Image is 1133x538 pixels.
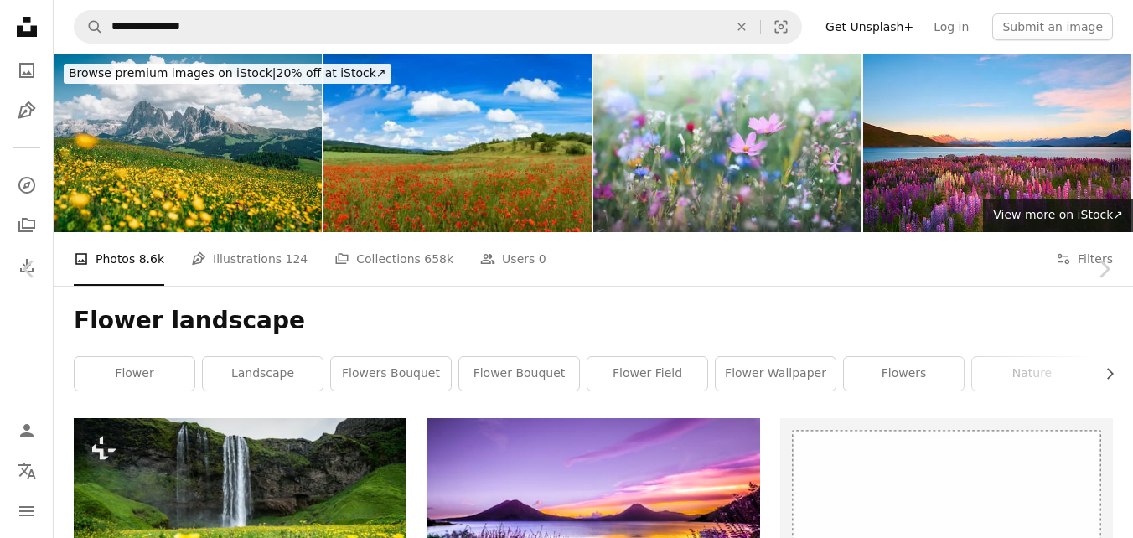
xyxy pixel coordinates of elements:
a: Explore [10,168,44,202]
button: Visual search [761,11,801,43]
button: Language [10,454,44,488]
a: Illustrations 124 [191,232,308,286]
img: Alpe di Siusi with Sassolungo, Langkofel mountain group in Dolomites, Italy [54,54,322,232]
a: flower [75,357,194,391]
a: Next [1074,189,1133,349]
button: Menu [10,494,44,528]
span: 20% off at iStock ↗ [69,66,386,80]
button: Clear [723,11,760,43]
a: landscape [203,357,323,391]
span: 0 [539,250,546,268]
button: Search Unsplash [75,11,103,43]
a: flowers [844,357,964,391]
a: Browse premium images on iStock|20% off at iStock↗ [54,54,401,94]
a: Magical Seljalandsfoss Waterfall in Iceland. It is located near ring road of South Iceland. Majes... [74,522,406,537]
a: flower wallpaper [716,357,836,391]
span: 658k [424,250,453,268]
a: Users 0 [480,232,546,286]
a: flowers bouquet [331,357,451,391]
a: nature [972,357,1092,391]
span: View more on iStock ↗ [993,208,1123,221]
h1: Flower landscape [74,306,1113,336]
button: scroll list to the right [1094,357,1113,391]
a: Collections 658k [334,232,453,286]
span: 124 [286,250,308,268]
a: View more on iStock↗ [983,199,1133,232]
a: Log in / Sign up [10,414,44,447]
button: Submit an image [992,13,1113,40]
a: Illustrations [10,94,44,127]
a: Get Unsplash+ [815,13,923,40]
a: flower field [587,357,707,391]
a: flower bouquet [459,357,579,391]
span: Browse premium images on iStock | [69,66,276,80]
form: Find visuals sitewide [74,10,802,44]
img: Landscape with Blooming poppy field and the Harz in the background [323,54,592,232]
img: Lupins Of Lake Tekapo [863,54,1131,232]
a: brown wooden dock between lavender flower field near body of water during golden hour [427,521,759,536]
a: Photos [10,54,44,87]
button: Filters [1056,232,1113,286]
a: Log in [923,13,979,40]
img: Panoramic Colorful Meadow [593,54,861,232]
